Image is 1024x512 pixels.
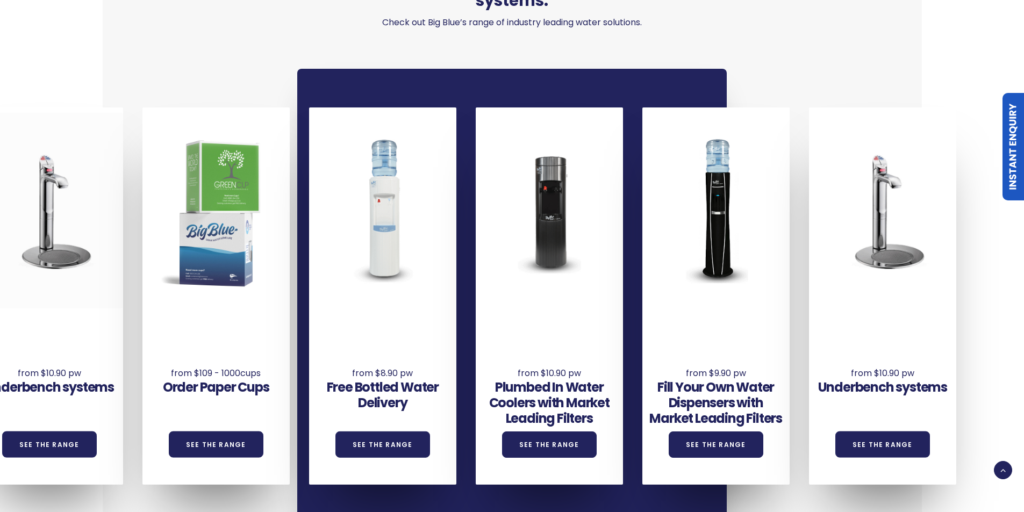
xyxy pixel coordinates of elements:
[649,378,782,427] a: Fill Your Own Water Dispensers with Market Leading Filters
[2,431,97,458] a: See the Range
[163,378,269,396] a: Order Paper Cups
[1002,93,1024,200] a: Instant Enquiry
[327,378,439,412] a: Free Bottled Water Delivery
[502,431,597,458] a: See the Range
[669,431,763,458] a: See the Range
[953,441,1009,497] iframe: Chatbot
[169,431,263,458] a: See the Range
[818,378,947,396] a: Underbench systems
[297,15,727,30] p: Check out Big Blue’s range of industry leading water solutions.
[335,431,430,458] a: See the Range
[489,378,610,427] a: Plumbed In Water Coolers with Market Leading Filters
[835,431,930,458] a: See the Range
